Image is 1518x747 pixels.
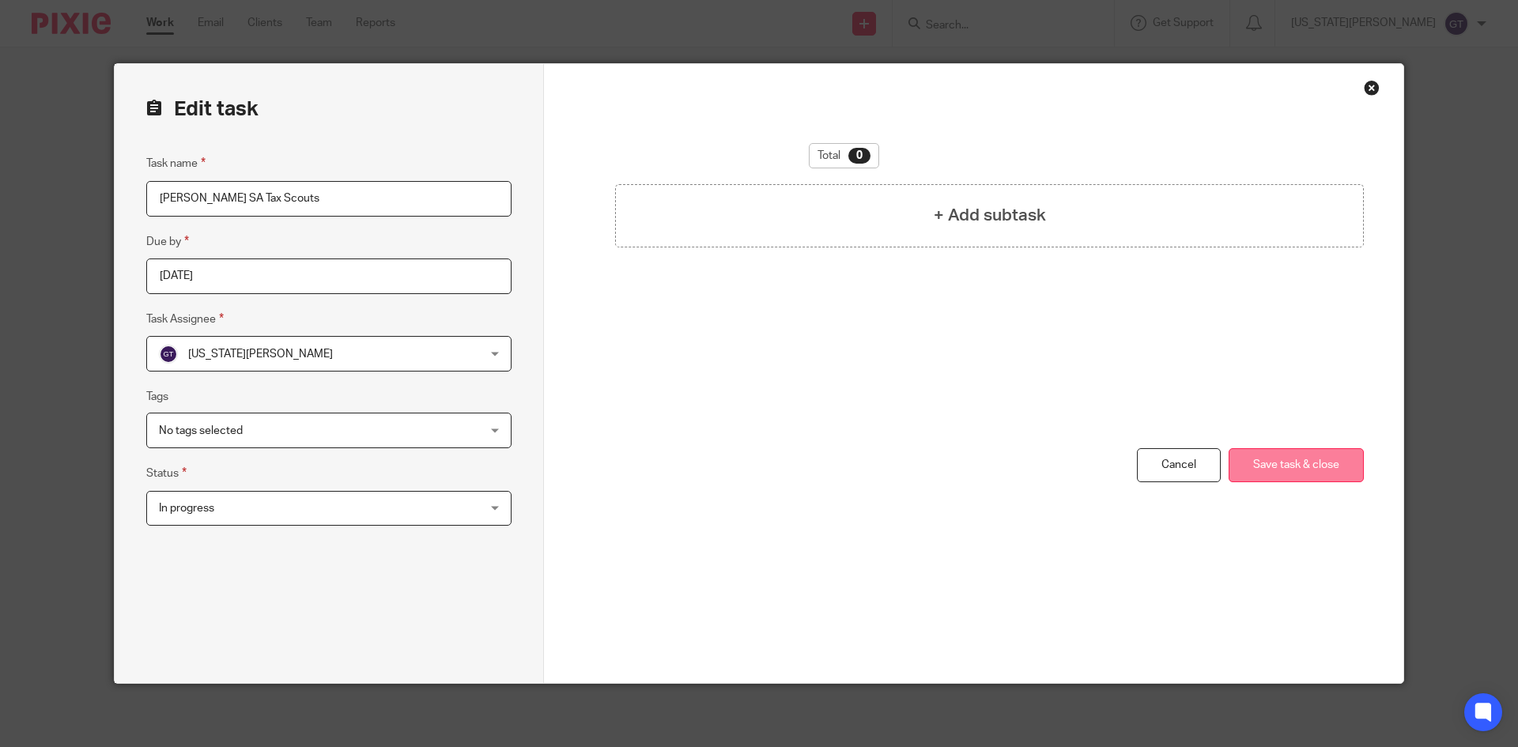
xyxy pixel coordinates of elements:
label: Task Assignee [146,310,224,328]
div: 0 [848,148,870,164]
input: Pick a date [146,258,512,294]
h4: + Add subtask [934,203,1046,228]
label: Task name [146,154,206,172]
label: Due by [146,232,189,251]
label: Tags [146,389,168,405]
span: No tags selected [159,425,243,436]
span: In progress [159,503,214,514]
img: svg%3E [159,345,178,364]
div: Total [809,143,879,168]
div: Close this dialog window [1364,80,1380,96]
label: Status [146,464,187,482]
h2: Edit task [146,96,512,123]
span: [US_STATE][PERSON_NAME] [188,349,333,360]
button: Save task & close [1229,448,1364,482]
a: Cancel [1137,448,1221,482]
